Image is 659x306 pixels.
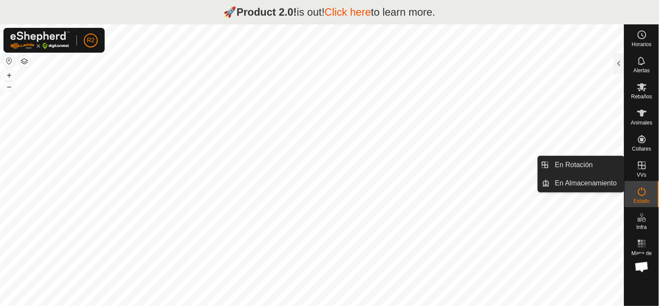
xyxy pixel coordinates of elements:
span: Infra [636,225,647,230]
a: En Almacenamiento [550,175,624,192]
button: – [4,81,14,92]
span: Rebaños [631,94,652,99]
button: Capas del Mapa [19,56,30,67]
span: Estado [634,198,650,204]
span: En Almacenamiento [555,178,617,188]
span: Horarios [632,42,652,47]
span: Animales [631,120,652,125]
img: Logo Gallagher [10,31,70,49]
span: R2 [87,36,95,45]
span: Mapa de Calor [627,251,657,261]
p: 🚀 is out! to learn more. [224,4,436,20]
button: Restablecer Mapa [4,56,14,66]
span: En Rotación [555,160,593,170]
li: En Rotación [538,156,624,174]
span: Alertas [634,68,650,73]
a: Click here [325,6,371,18]
span: VVs [637,172,646,178]
li: En Almacenamiento [538,175,624,192]
a: En Rotación [550,156,624,174]
span: Collares [632,146,651,151]
div: Chat abierto [629,254,655,280]
button: + [4,70,14,81]
strong: Product 2.0! [237,6,297,18]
